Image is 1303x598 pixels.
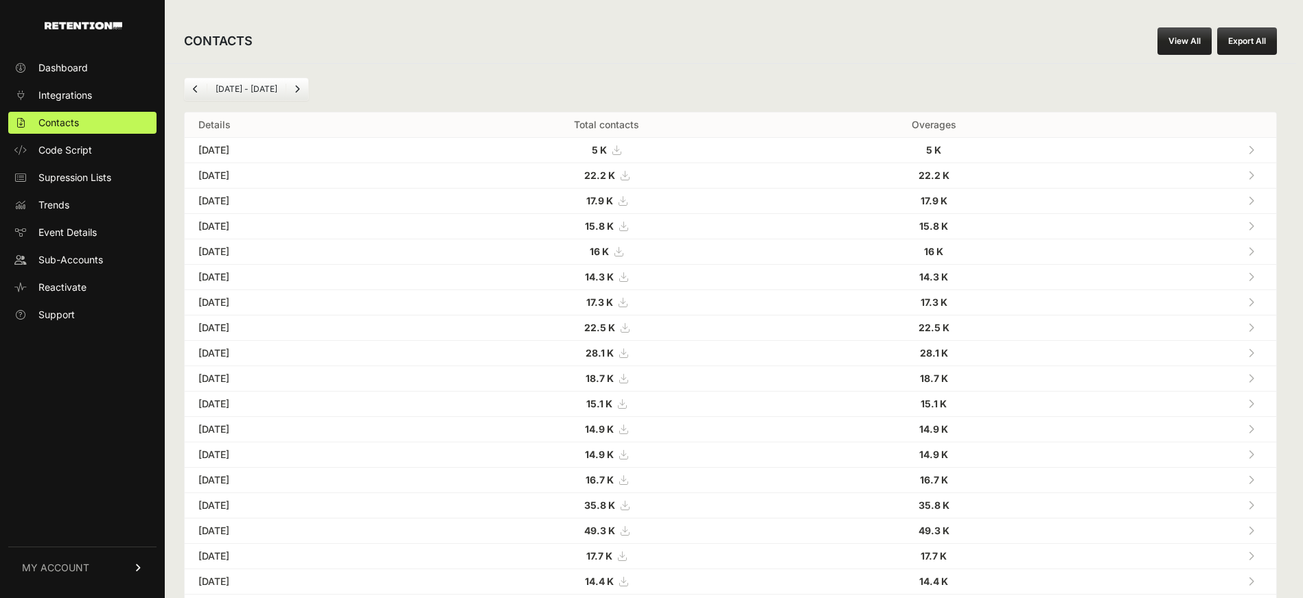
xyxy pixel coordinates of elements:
[8,276,157,298] a: Reactivate
[38,198,69,212] span: Trends
[45,22,122,29] img: Retention.com
[185,493,422,518] td: [DATE]
[38,88,92,102] span: Integrations
[585,423,627,435] a: 14.9 K
[185,163,422,189] td: [DATE]
[919,271,948,283] strong: 14.3 K
[38,143,92,157] span: Code Script
[422,112,791,138] th: Total contacts
[185,518,422,544] td: [DATE]
[185,265,422,290] td: [DATE]
[207,84,286,95] li: [DATE] - [DATE]
[8,222,157,243] a: Event Details
[584,322,615,333] strong: 22.5 K
[592,144,621,156] a: 5 K
[185,392,422,417] td: [DATE]
[586,296,627,308] a: 17.3 K
[790,112,1076,138] th: Overages
[184,32,253,51] h2: CONTACTS
[1217,27,1277,55] button: Export All
[585,271,627,283] a: 14.3 K
[586,550,612,562] strong: 17.7 K
[185,315,422,341] td: [DATE]
[584,499,629,511] a: 35.8 K
[586,195,627,206] a: 17.9 K
[586,347,627,359] a: 28.1 K
[585,423,614,435] strong: 14.9 K
[8,167,157,189] a: Supression Lists
[919,449,948,460] strong: 14.9 K
[586,398,626,409] a: 15.1 K
[586,550,626,562] a: 17.7 K
[8,304,157,326] a: Support
[1157,27,1212,55] a: View All
[586,195,613,206] strong: 17.9 K
[590,246,623,257] a: 16 K
[8,112,157,134] a: Contacts
[185,417,422,442] td: [DATE]
[185,544,422,569] td: [DATE]
[286,78,308,100] a: Next
[185,569,422,595] td: [DATE]
[38,116,79,130] span: Contacts
[919,423,948,435] strong: 14.9 K
[185,138,422,163] td: [DATE]
[586,474,614,486] strong: 16.7 K
[185,112,422,138] th: Details
[585,271,614,283] strong: 14.3 K
[38,171,111,184] span: Supression Lists
[921,550,947,562] strong: 17.7 K
[185,341,422,366] td: [DATE]
[592,144,607,156] strong: 5 K
[584,525,629,536] a: 49.3 K
[585,575,627,587] a: 14.4 K
[584,525,615,536] strong: 49.3 K
[38,226,97,239] span: Event Details
[38,280,87,294] span: Reactivate
[921,398,947,409] strong: 15.1 K
[919,525,949,536] strong: 49.3 K
[38,253,103,267] span: Sub-Accounts
[8,249,157,271] a: Sub-Accounts
[590,246,609,257] strong: 16 K
[921,195,947,206] strong: 17.9 K
[38,61,88,75] span: Dashboard
[185,366,422,392] td: [DATE]
[584,169,629,181] a: 22.2 K
[919,499,949,511] strong: 35.8 K
[585,220,627,232] a: 15.8 K
[586,296,613,308] strong: 17.3 K
[8,547,157,588] a: MY ACCOUNT
[919,220,948,232] strong: 15.8 K
[584,499,615,511] strong: 35.8 K
[185,468,422,493] td: [DATE]
[584,169,615,181] strong: 22.2 K
[585,575,614,587] strong: 14.4 K
[185,239,422,265] td: [DATE]
[8,57,157,79] a: Dashboard
[8,194,157,216] a: Trends
[8,84,157,106] a: Integrations
[8,139,157,161] a: Code Script
[585,449,614,460] strong: 14.9 K
[926,144,941,156] strong: 5 K
[185,78,207,100] a: Previous
[185,214,422,239] td: [DATE]
[185,189,422,214] td: [DATE]
[586,474,627,486] a: 16.7 K
[584,322,629,333] a: 22.5 K
[185,290,422,315] td: [DATE]
[585,449,627,460] a: 14.9 K
[185,442,422,468] td: [DATE]
[924,246,943,257] strong: 16 K
[919,169,949,181] strong: 22.2 K
[919,322,949,333] strong: 22.5 K
[586,372,627,384] a: 18.7 K
[586,372,614,384] strong: 18.7 K
[586,398,612,409] strong: 15.1 K
[586,347,614,359] strong: 28.1 K
[585,220,614,232] strong: 15.8 K
[920,347,948,359] strong: 28.1 K
[921,296,947,308] strong: 17.3 K
[22,561,89,575] span: MY ACCOUNT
